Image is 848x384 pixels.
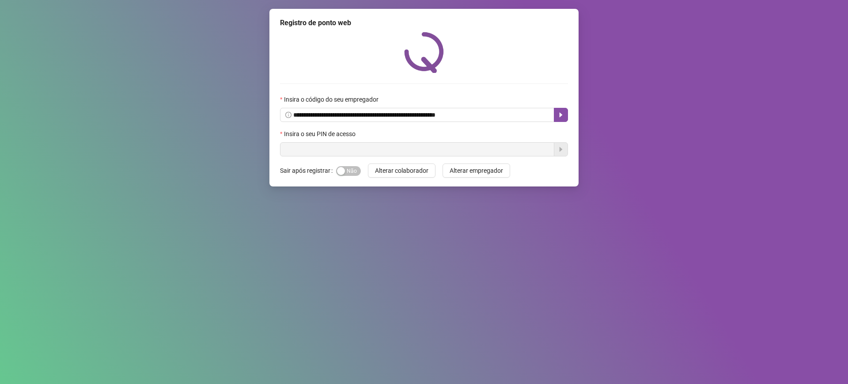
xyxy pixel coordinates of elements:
img: QRPoint [404,32,444,73]
span: Alterar colaborador [375,166,428,175]
label: Sair após registrar [280,163,336,178]
span: caret-right [557,111,564,118]
label: Insira o seu PIN de acesso [280,129,361,139]
span: info-circle [285,112,291,118]
span: Alterar empregador [450,166,503,175]
button: Alterar empregador [443,163,510,178]
button: Alterar colaborador [368,163,435,178]
label: Insira o código do seu empregador [280,95,384,104]
div: Registro de ponto web [280,18,568,28]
